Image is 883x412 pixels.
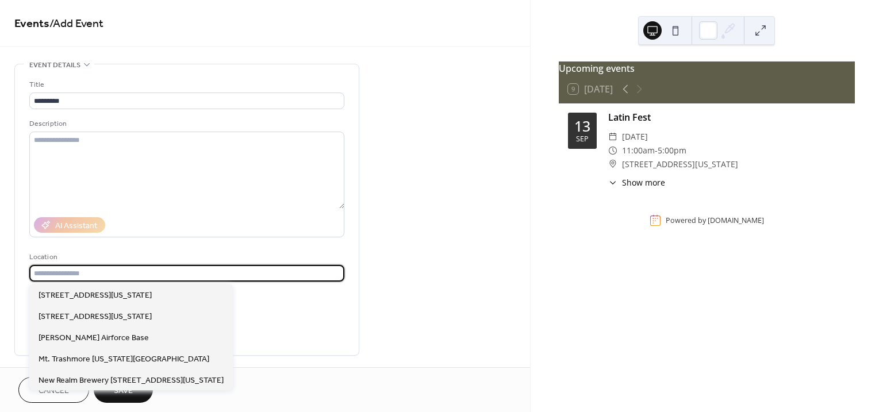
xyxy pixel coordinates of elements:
div: ​ [608,176,617,188]
div: ​ [608,130,617,144]
span: Save [114,385,133,397]
span: Show more [622,176,665,188]
div: Powered by [666,215,764,225]
div: Sep [576,136,589,143]
button: ​Show more [608,176,665,188]
div: ​ [608,144,617,157]
div: Location [29,251,342,263]
a: [DOMAIN_NAME] [708,215,764,225]
span: 11:00am [622,144,655,157]
span: New Realm Brewery [STREET_ADDRESS][US_STATE] [39,374,224,386]
span: [PERSON_NAME] Airforce Base [39,332,149,344]
span: / Add Event [49,13,103,35]
div: Description [29,118,342,130]
span: Event details [29,59,80,71]
span: Mt. Trashmore [US_STATE][GEOGRAPHIC_DATA] [39,353,209,365]
div: Latin Fest [608,110,846,124]
div: Title [29,79,342,91]
span: - [655,144,658,157]
a: Events [14,13,49,35]
span: 5:00pm [658,144,686,157]
span: [DATE] [622,130,648,144]
span: Cancel [39,385,69,397]
span: [STREET_ADDRESS][US_STATE] [39,289,152,301]
div: 13 [574,119,590,133]
div: Upcoming events [559,61,855,75]
span: [STREET_ADDRESS][US_STATE] [39,310,152,322]
span: [STREET_ADDRESS][US_STATE] [622,157,738,171]
button: Cancel [18,377,89,403]
div: ​ [608,157,617,171]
